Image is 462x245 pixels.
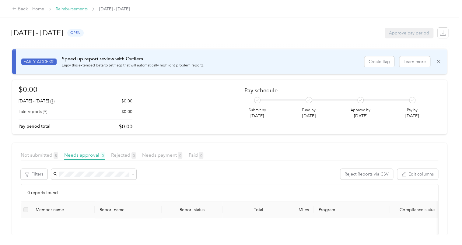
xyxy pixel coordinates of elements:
div: Member name [36,207,90,212]
span: Report status [166,207,218,212]
iframe: Everlance-gr Chat Button Frame [428,211,462,245]
p: [DATE] [351,113,370,119]
h2: Pay schedule [244,87,430,94]
span: Not submitted [21,152,58,158]
span: Needs payment [142,152,182,158]
p: Pay by [405,108,419,113]
a: Reimbursements [56,6,88,12]
p: Approve by [351,108,370,113]
button: Edit columns [397,169,438,179]
h1: [DATE] - [DATE] [11,26,63,40]
span: Needs approval [64,152,105,158]
button: Create flag [364,56,394,67]
p: Pay period total [19,123,51,130]
p: Speed up report review with Outliers [62,55,204,63]
p: Submit by [249,108,266,113]
th: Member name [31,201,95,218]
th: Report name [95,201,162,218]
p: Enjoy this extended beta to set flags that will automatically highlight problem reports. [62,63,204,68]
span: [DATE] - [DATE] [99,6,130,12]
span: EARLY ACCESS! [21,59,57,65]
div: Miles [273,207,309,212]
span: Compliance status [395,207,440,212]
p: [DATE] [405,113,419,119]
div: Total [227,207,263,212]
p: Fund by [302,108,316,113]
button: Filters [21,169,47,179]
span: 0 [178,152,182,159]
p: $0.00 [121,98,132,104]
a: Home [32,6,44,12]
th: Program [314,201,390,218]
span: 8 [54,152,58,159]
button: Reject Reports via CSV [340,169,393,179]
div: 0 reports found [21,184,438,201]
div: [DATE] - [DATE] [19,98,54,104]
span: 0 [131,152,136,159]
span: 0 [199,152,203,159]
span: open [67,29,84,36]
span: Rejected [111,152,136,158]
h1: $0.00 [19,84,132,95]
p: [DATE] [302,113,316,119]
span: 0 [100,152,105,159]
span: Paid [189,152,203,158]
p: $0.00 [121,108,132,115]
div: Late reports [19,108,47,115]
div: Back [12,5,28,13]
button: Learn more [399,56,430,67]
p: [DATE] [249,113,266,119]
p: $0.00 [119,123,132,130]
